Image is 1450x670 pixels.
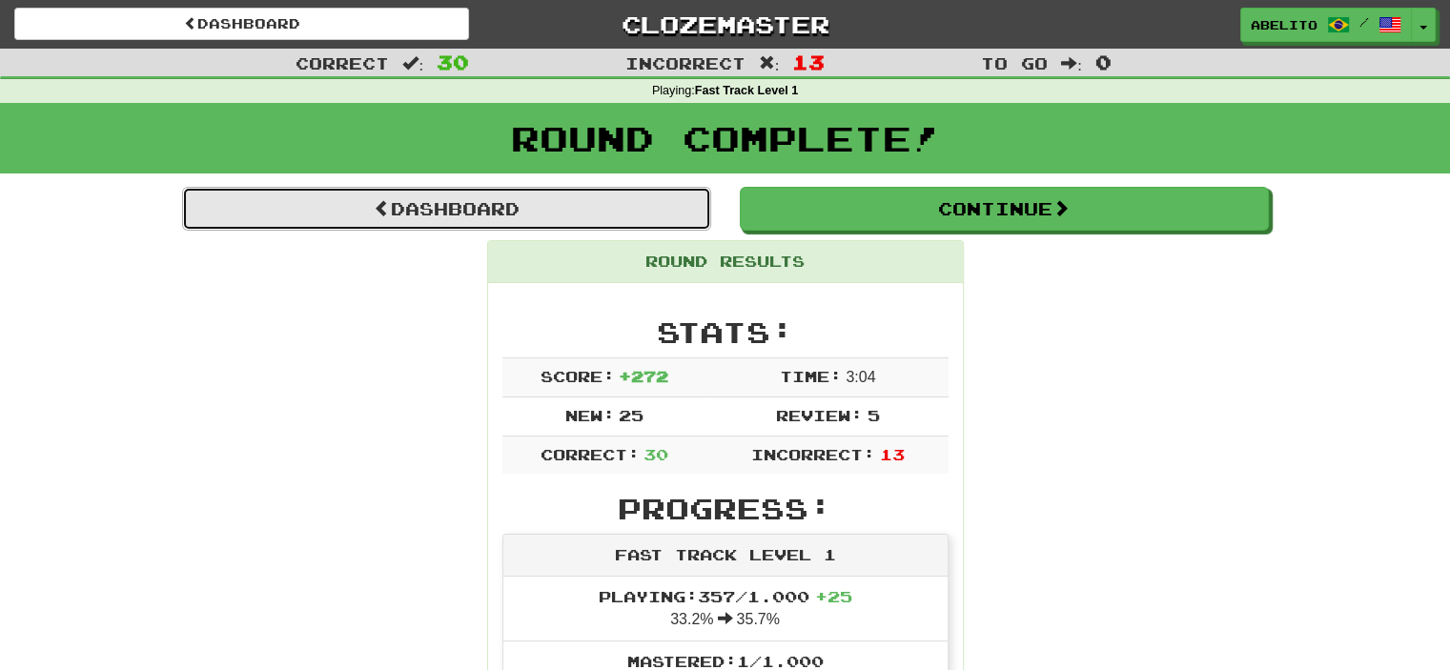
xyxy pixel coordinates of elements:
[565,406,615,424] span: New:
[502,316,949,348] h2: Stats:
[7,119,1443,157] h1: Round Complete!
[776,406,863,424] span: Review:
[541,367,615,385] span: Score:
[627,652,824,670] span: Mastered: 1 / 1.000
[619,406,643,424] span: 25
[619,367,668,385] span: + 272
[502,493,949,524] h2: Progress:
[815,587,852,605] span: + 25
[1240,8,1412,42] a: abelito /
[599,587,852,605] span: Playing: 357 / 1.000
[625,53,745,72] span: Incorrect
[1095,51,1112,73] span: 0
[751,445,875,463] span: Incorrect:
[402,55,423,71] span: :
[643,445,668,463] span: 30
[759,55,780,71] span: :
[182,187,711,231] a: Dashboard
[981,53,1048,72] span: To go
[1251,16,1317,33] span: abelito
[14,8,469,40] a: Dashboard
[846,369,875,385] span: 3 : 0 4
[879,445,904,463] span: 13
[437,51,469,73] span: 30
[1061,55,1082,71] span: :
[792,51,825,73] span: 13
[695,84,799,97] strong: Fast Track Level 1
[296,53,389,72] span: Correct
[541,445,640,463] span: Correct:
[503,535,948,577] div: Fast Track Level 1
[1359,15,1369,29] span: /
[867,406,879,424] span: 5
[503,577,948,641] li: 33.2% 35.7%
[498,8,952,41] a: Clozemaster
[488,241,963,283] div: Round Results
[780,367,842,385] span: Time:
[740,187,1269,231] button: Continue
